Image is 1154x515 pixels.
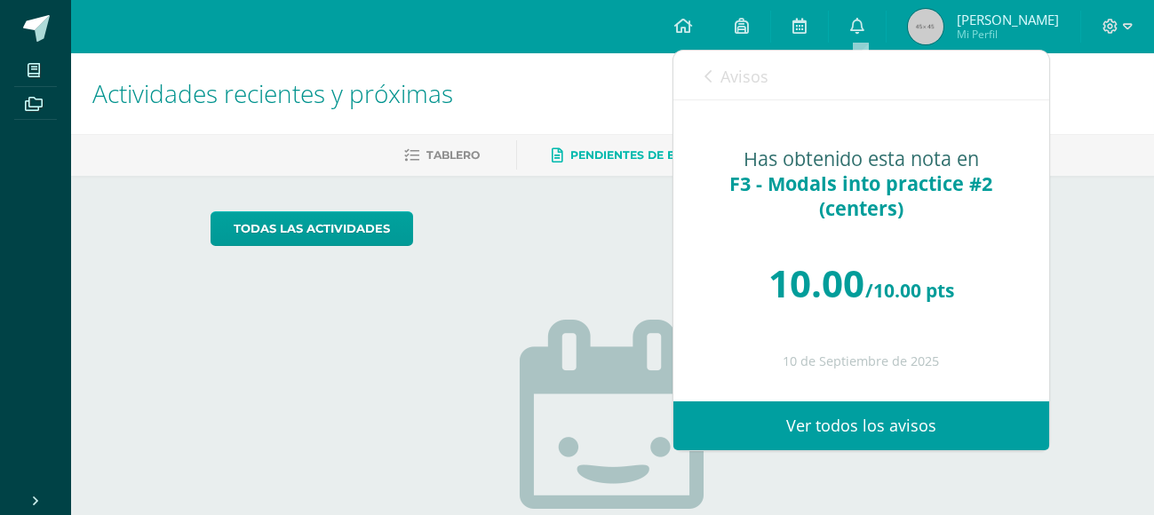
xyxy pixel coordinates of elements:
[720,66,768,87] span: Avisos
[729,170,992,221] span: F3 - Modals into practice #2 (centers)
[957,27,1059,42] span: Mi Perfil
[211,211,413,246] a: todas las Actividades
[957,11,1059,28] span: [PERSON_NAME]
[865,278,954,303] span: /10.00 pts
[709,147,1014,221] div: Has obtenido esta nota en
[709,354,1014,369] div: 10 de Septiembre de 2025
[768,257,864,308] span: 10.00
[673,401,1049,450] a: Ver todos los avisos
[92,76,453,110] span: Actividades recientes y próximas
[405,141,481,170] a: Tablero
[571,148,723,162] span: Pendientes de entrega
[427,148,481,162] span: Tablero
[553,141,723,170] a: Pendientes de entrega
[908,9,943,44] img: 45x45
